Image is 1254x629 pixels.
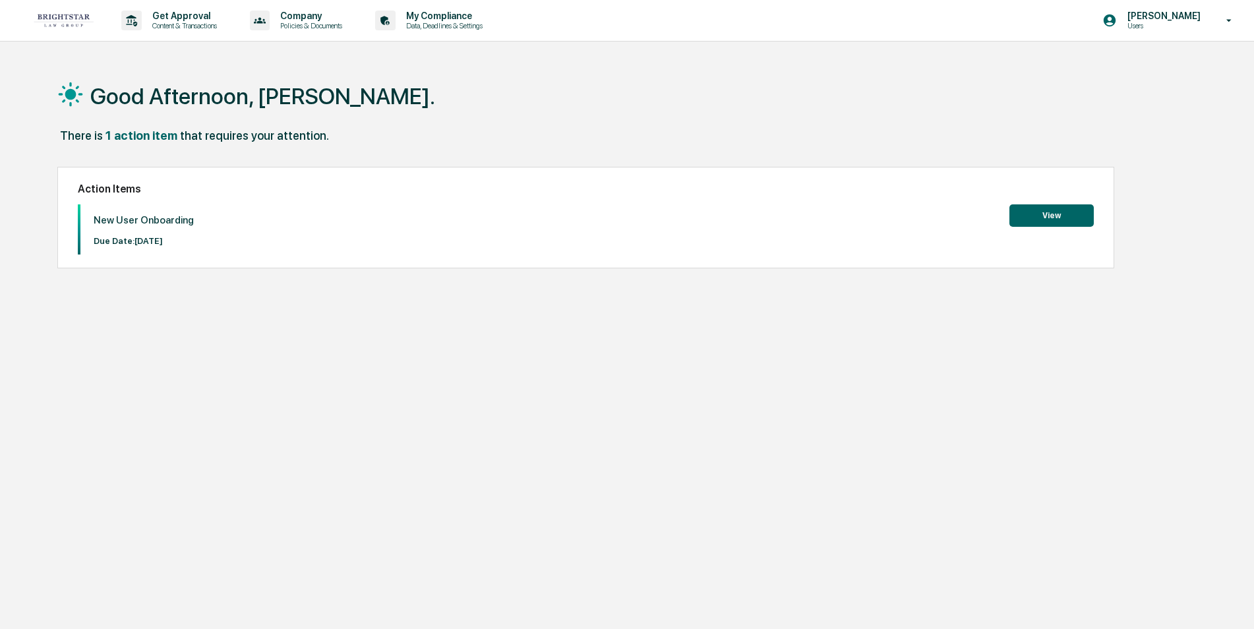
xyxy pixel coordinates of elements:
p: My Compliance [396,11,489,21]
a: View [1009,208,1094,221]
div: 1 action item [105,129,177,142]
p: Users [1117,21,1207,30]
h2: Action Items [78,183,1094,195]
p: Policies & Documents [270,21,349,30]
p: Get Approval [142,11,224,21]
div: There is [60,129,103,142]
img: logo [32,13,95,28]
p: [PERSON_NAME] [1117,11,1207,21]
h1: Good Afternoon, [PERSON_NAME]. [90,83,435,109]
p: New User Onboarding [94,214,194,226]
p: Content & Transactions [142,21,224,30]
p: Company [270,11,349,21]
div: that requires your attention. [180,129,329,142]
p: Due Date: [DATE] [94,236,194,246]
button: View [1009,204,1094,227]
p: Data, Deadlines & Settings [396,21,489,30]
